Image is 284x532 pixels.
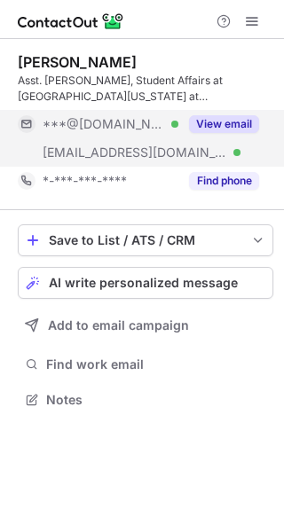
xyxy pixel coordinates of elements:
[49,276,238,290] span: AI write personalized message
[43,145,227,160] span: [EMAIL_ADDRESS][DOMAIN_NAME]
[18,73,273,105] div: Asst. [PERSON_NAME], Student Affairs at [GEOGRAPHIC_DATA][US_STATE] at [GEOGRAPHIC_DATA], [GEOGRA...
[48,318,189,332] span: Add to email campaign
[18,11,124,32] img: ContactOut v5.3.10
[18,309,273,341] button: Add to email campaign
[18,224,273,256] button: save-profile-one-click
[43,116,165,132] span: ***@[DOMAIN_NAME]
[46,356,266,372] span: Find work email
[18,352,273,377] button: Find work email
[189,115,259,133] button: Reveal Button
[189,172,259,190] button: Reveal Button
[18,267,273,299] button: AI write personalized message
[18,387,273,412] button: Notes
[49,233,242,247] div: Save to List / ATS / CRM
[46,392,266,408] span: Notes
[18,53,137,71] div: [PERSON_NAME]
